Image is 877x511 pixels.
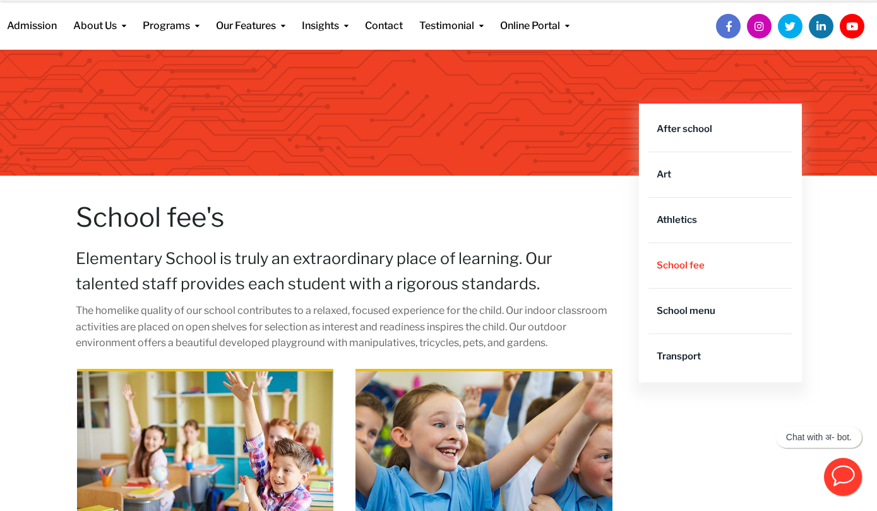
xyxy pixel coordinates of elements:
h1: School fee's [76,201,614,233]
a: Athletics [648,198,792,243]
a: Our Features [216,1,285,33]
a: Admission [7,1,57,33]
a: Insights [302,1,349,33]
a: After school [648,107,792,152]
a: Online Portal [500,1,570,33]
a: Transport [648,334,792,379]
p: Chat with अ- bot. [786,432,852,443]
a: Contact [365,1,403,33]
a: School menu [648,289,792,334]
a: Testimonial [419,1,484,33]
p: The homelike quality of our school contributes to a relaxed, focused experience for the child. Ou... [76,303,614,351]
a: Programs [143,1,200,33]
h4: Elementary School is truly an extraordinary place of learning. Our talented staff provides each s... [76,246,614,296]
a: About Us [73,1,126,33]
a: School fee [648,243,792,288]
a: Art [648,152,792,197]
